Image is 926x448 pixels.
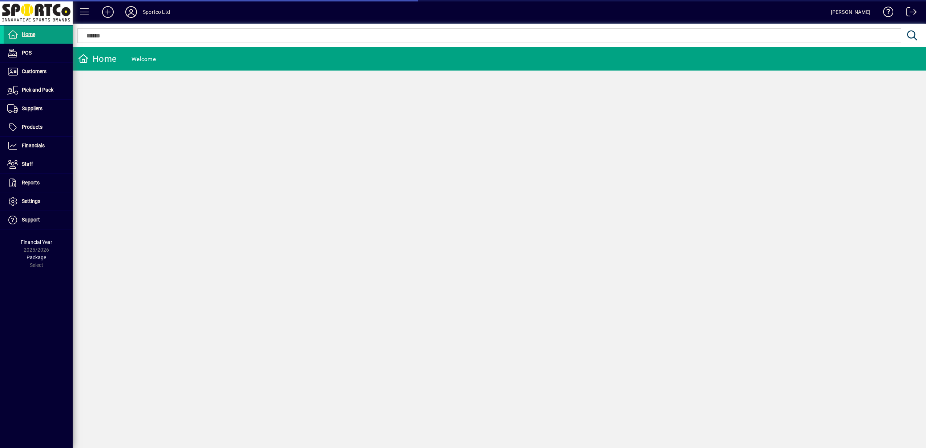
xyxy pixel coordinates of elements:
[22,198,40,204] span: Settings
[4,155,73,173] a: Staff
[78,53,117,65] div: Home
[4,44,73,62] a: POS
[143,6,170,18] div: Sportco Ltd
[132,53,156,65] div: Welcome
[4,100,73,118] a: Suppliers
[4,118,73,136] a: Products
[4,137,73,155] a: Financials
[120,5,143,19] button: Profile
[22,31,35,37] span: Home
[96,5,120,19] button: Add
[4,174,73,192] a: Reports
[22,105,43,111] span: Suppliers
[27,255,46,260] span: Package
[4,63,73,81] a: Customers
[4,192,73,211] a: Settings
[22,161,33,167] span: Staff
[831,6,870,18] div: [PERSON_NAME]
[4,211,73,229] a: Support
[4,81,73,99] a: Pick and Pack
[22,180,40,185] span: Reports
[22,68,46,74] span: Customers
[22,50,32,56] span: POS
[22,143,45,148] span: Financials
[901,1,917,25] a: Logout
[22,124,43,130] span: Products
[878,1,894,25] a: Knowledge Base
[21,239,52,245] span: Financial Year
[22,87,53,93] span: Pick and Pack
[22,217,40,223] span: Support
